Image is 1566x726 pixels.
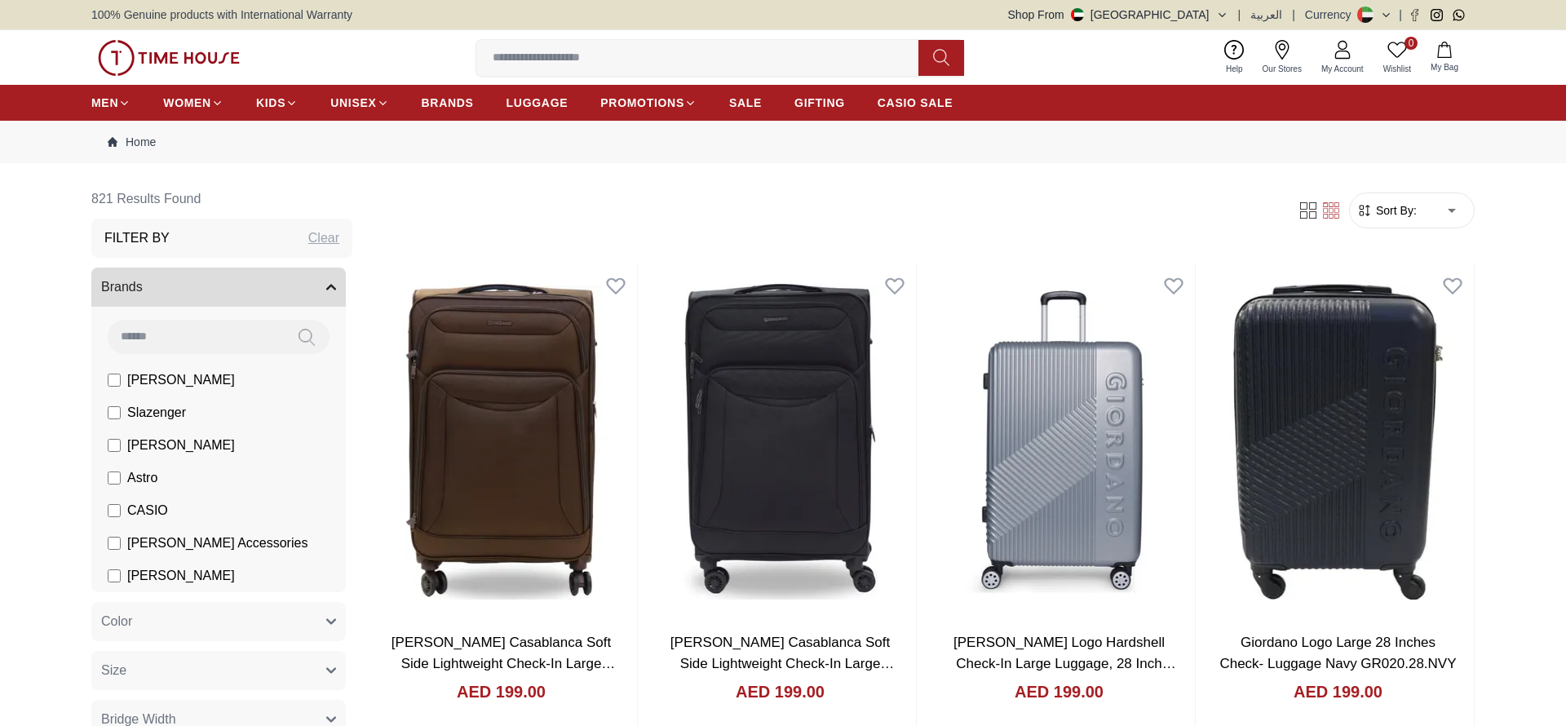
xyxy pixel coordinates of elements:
span: My Account [1315,63,1370,75]
span: My Bag [1424,61,1465,73]
img: Giordano Casablanca Soft Side Lightweight Check-In Large Suitcase Black 28 Inch. GR2201.28.BLK [644,264,916,619]
span: [PERSON_NAME] [127,370,235,390]
span: Size [101,661,126,680]
a: BRANDS [422,88,474,117]
a: Giordano Logo Large 28 Inches Check- Luggage Navy GR020.28.NVY [1219,635,1456,671]
span: WOMEN [163,95,211,111]
div: Currency [1305,7,1358,23]
div: Clear [308,228,339,248]
a: SALE [729,88,762,117]
a: LUGGAGE [507,88,568,117]
span: | [1399,7,1402,23]
h4: AED 199.00 [457,680,546,703]
img: United Arab Emirates [1071,8,1084,21]
span: [PERSON_NAME] [127,566,235,586]
span: UNISEX [330,95,376,111]
a: Home [108,134,156,150]
span: MEN [91,95,118,111]
a: MEN [91,88,130,117]
a: Instagram [1431,9,1443,21]
img: Giordano Logo Hardshell Check-In Large Luggage, 28 Inch Suitcase Silver. GR020.28.SLV [923,264,1195,619]
span: CASIO [127,501,168,520]
span: Help [1219,63,1250,75]
a: Whatsapp [1453,9,1465,21]
span: Sort By: [1373,202,1417,219]
a: Our Stores [1253,37,1312,78]
a: PROMOTIONS [600,88,697,117]
input: [PERSON_NAME] Accessories [108,537,121,550]
span: | [1238,7,1241,23]
input: [PERSON_NAME] [108,569,121,582]
button: Shop From[GEOGRAPHIC_DATA] [1008,7,1228,23]
button: Brands [91,268,346,307]
button: العربية [1250,7,1282,23]
span: LUGGAGE [507,95,568,111]
button: My Bag [1421,38,1468,77]
span: Astro [127,468,157,488]
span: BRANDS [422,95,474,111]
h4: AED 199.00 [736,680,825,703]
span: Brands [101,277,143,297]
input: CASIO [108,504,121,517]
span: GIFTING [794,95,845,111]
h4: AED 199.00 [1015,680,1104,703]
a: CASIO SALE [878,88,953,117]
a: KIDS [256,88,298,117]
a: [PERSON_NAME] Logo Hardshell Check-In Large Luggage, 28 Inch Suitcase Silver. GR020.28.SLV [953,635,1176,692]
a: Facebook [1409,9,1421,21]
span: [PERSON_NAME] Accessories [127,533,307,553]
a: UNISEX [330,88,388,117]
span: Color [101,612,132,631]
a: Help [1216,37,1253,78]
input: [PERSON_NAME] [108,439,121,452]
button: Color [91,602,346,641]
button: Size [91,651,346,690]
input: [PERSON_NAME] [108,374,121,387]
a: 0Wishlist [1374,37,1421,78]
a: WOMEN [163,88,223,117]
input: Slazenger [108,406,121,419]
h3: Filter By [104,228,170,248]
span: KIDS [256,95,285,111]
a: GIFTING [794,88,845,117]
span: [PERSON_NAME] [127,436,235,455]
h6: 821 Results Found [91,179,352,219]
img: Giordano Logo Large 28 Inches Check- Luggage Navy GR020.28.NVY [1202,264,1474,619]
a: [PERSON_NAME] Casablanca Soft Side Lightweight Check-In Large Suitcase Black 28 Inch. GR2201.28.BLK [670,635,894,713]
span: Wishlist [1377,63,1418,75]
span: CASIO SALE [878,95,953,111]
span: Slazenger [127,403,186,423]
span: | [1292,7,1295,23]
span: Our Stores [1256,63,1308,75]
input: Astro [108,471,121,485]
h4: AED 199.00 [1294,680,1382,703]
span: PROMOTIONS [600,95,684,111]
a: [PERSON_NAME] Casablanca Soft Side Lightweight Check-In Large Suitcase Brown 28 Inch. GR2201.28.BRN [391,635,615,713]
span: 100% Genuine products with International Warranty [91,7,352,23]
nav: Breadcrumb [91,121,1475,163]
span: SALE [729,95,762,111]
span: 0 [1405,37,1418,50]
button: Sort By: [1356,202,1417,219]
img: ... [98,40,240,76]
img: Giordano Casablanca Soft Side Lightweight Check-In Large Suitcase Brown 28 Inch. GR2201.28.BRN [365,264,637,619]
